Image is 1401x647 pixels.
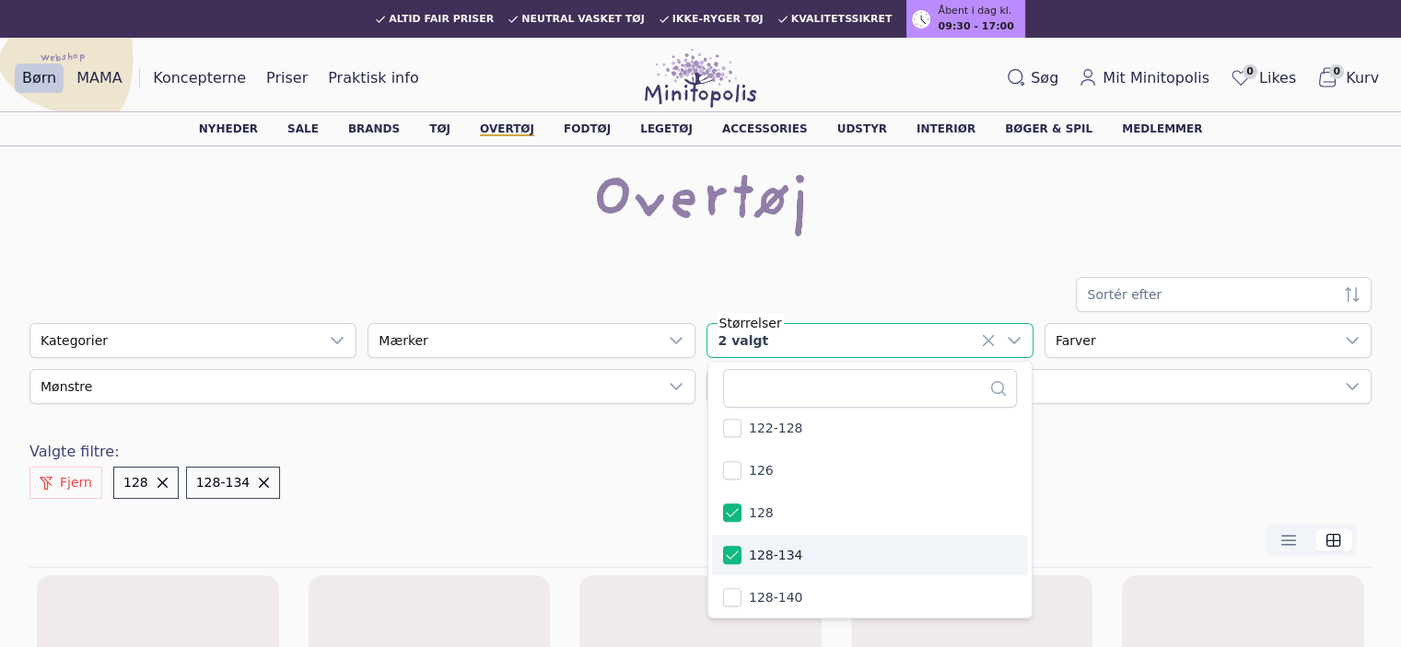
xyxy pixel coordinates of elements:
[259,64,315,93] a: Priser
[916,123,975,134] a: Interiør
[15,64,64,93] a: Børn
[146,64,253,93] a: Koncepterne
[521,14,645,25] span: Neutral vasket tøj
[480,123,534,134] a: Overtøj
[29,467,102,499] button: Fjern
[1071,64,1217,93] a: Mit Minitopolis
[707,324,996,357] div: 2 valgt
[712,450,1028,491] li: 126
[791,14,893,25] span: Kvalitetssikret
[196,473,251,492] span: 128-134
[712,408,1028,448] li: 122-128
[1346,67,1379,89] span: Kurv
[749,503,774,522] span: 128
[672,14,764,25] span: Ikke-ryger tøj
[1222,63,1303,94] a: 0Likes
[837,123,887,134] a: Udstyr
[60,473,92,492] span: Fjern
[199,123,258,134] a: Nyheder
[749,461,774,479] span: 126
[1259,67,1296,89] span: Likes
[389,14,494,25] span: Altid fair priser
[1103,67,1209,89] span: Mit Minitopolis
[722,123,808,134] a: Accessories
[712,535,1028,575] li: 128-134
[287,123,319,134] a: Sale
[186,467,281,499] button: 128-134
[429,123,450,134] a: Tøj
[712,577,1028,618] li: 128-140
[321,64,426,93] a: Praktisk info
[123,473,148,492] span: 128
[348,123,400,134] a: Brands
[1329,64,1344,79] span: 0
[640,123,693,134] a: Legetøj
[1122,123,1202,134] a: Medlemmer
[938,4,1011,19] span: Åbent i dag kl.
[591,174,810,233] h1: Overtøj
[749,588,803,607] span: 128-140
[1243,64,1257,79] span: 0
[1005,123,1092,134] a: Bøger & spil
[749,546,803,564] span: 128-134
[1031,67,1058,89] span: Søg
[999,64,1066,93] button: Søg
[712,492,1028,533] li: 128
[645,49,757,108] img: Minitopolis logo
[69,64,130,93] a: MAMA
[564,123,611,134] a: Fodtøj
[749,419,803,437] span: 122-128
[938,19,1013,35] span: 09:30 - 17:00
[1309,63,1386,94] button: 0Kurv
[113,467,179,499] button: 128
[29,441,280,463] div: Valgte filtre:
